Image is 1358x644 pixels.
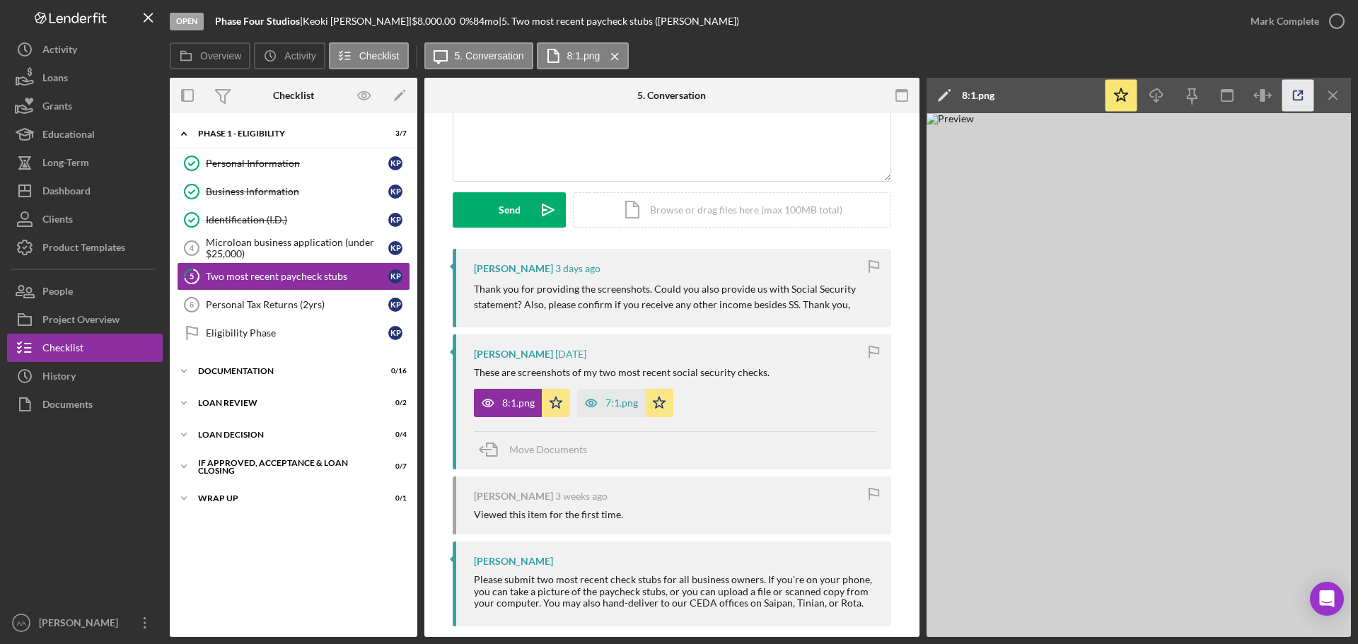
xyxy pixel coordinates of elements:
div: Identification (I.D.) [206,214,388,226]
a: 4Microloan business application (under $25,000)KP [177,234,410,262]
button: Clients [7,205,163,233]
tspan: 6 [190,300,194,309]
div: K P [388,156,402,170]
div: 0 / 16 [381,367,407,375]
button: 5. Conversation [424,42,533,69]
button: Mark Complete [1236,7,1351,35]
div: 0 % [460,16,473,27]
button: Loans [7,64,163,92]
div: K P [388,241,402,255]
div: History [42,362,76,394]
button: 7:1.png [577,389,673,417]
button: Product Templates [7,233,163,262]
div: 84 mo [473,16,499,27]
div: K P [388,326,402,340]
div: [PERSON_NAME] [474,263,553,274]
button: Dashboard [7,177,163,205]
label: Checklist [359,50,400,62]
div: 5. Conversation [637,90,706,101]
div: Documentation [198,367,371,375]
div: Microloan business application (under $25,000) [206,237,388,259]
button: 8:1.png [537,42,629,69]
div: If approved, acceptance & loan closing [198,459,371,475]
div: 7:1.png [605,397,638,409]
button: Project Overview [7,305,163,334]
div: Loans [42,64,68,95]
tspan: 4 [190,244,195,252]
div: | [215,16,303,27]
div: People [42,277,73,309]
button: Long-Term [7,148,163,177]
div: 3 / 7 [381,129,407,138]
button: AA[PERSON_NAME] [7,609,163,637]
a: Personal InformationKP [177,149,410,177]
div: Activity [42,35,77,67]
div: Please submit two most recent check stubs for all business owners. If you're on your phone, you c... [474,574,877,608]
div: | 5. Two most recent paycheck stubs ([PERSON_NAME]) [499,16,739,27]
a: History [7,362,163,390]
div: $8,000.00 [412,16,460,27]
text: AA [17,619,26,627]
div: Educational [42,120,95,152]
div: Viewed this item for the first time. [474,509,623,520]
label: Overview [200,50,241,62]
div: Loan decision [198,431,371,439]
button: Send [453,192,566,228]
a: People [7,277,163,305]
div: Dashboard [42,177,91,209]
div: K P [388,269,402,283]
time: 2025-08-14 07:59 [555,349,586,360]
div: Product Templates [42,233,125,265]
time: 2025-08-22 04:29 [555,263,600,274]
label: 5. Conversation [455,50,524,62]
div: Personal Tax Returns (2yrs) [206,299,388,310]
div: [PERSON_NAME] [474,349,553,360]
div: 0 / 1 [381,494,407,503]
div: Send [499,192,521,228]
div: Documents [42,390,93,422]
span: Move Documents [509,443,587,455]
div: Open Intercom Messenger [1310,582,1344,616]
div: Personal Information [206,158,388,169]
p: Thank you for providing the screenshots. Could you also provide us with Social Security statement... [474,281,877,313]
button: Activity [7,35,163,64]
div: Long-Term [42,148,89,180]
div: Project Overview [42,305,120,337]
time: 2025-08-07 02:45 [555,491,608,502]
b: Phase Four Studios [215,15,300,27]
img: Preview [927,113,1351,637]
div: 8:1.png [962,90,994,101]
div: K P [388,298,402,312]
div: 0 / 4 [381,431,407,439]
div: Checklist [42,334,83,365]
tspan: 5 [190,271,194,281]
a: Grants [7,92,163,120]
button: 8:1.png [474,389,570,417]
a: Checklist [7,334,163,362]
div: Loan Review [198,399,371,407]
div: 0 / 7 [381,462,407,471]
a: Educational [7,120,163,148]
div: Clients [42,205,73,237]
div: Two most recent paycheck stubs [206,271,388,282]
div: [PERSON_NAME] [474,491,553,502]
div: Grants [42,92,72,124]
div: Phase 1 - Eligibility [198,129,371,138]
button: Checklist [329,42,409,69]
div: Business Information [206,186,388,197]
button: Documents [7,390,163,418]
div: 8:1.png [502,397,535,409]
div: These are screenshots of my two most recent social security checks. [474,367,770,378]
div: 0 / 2 [381,399,407,407]
div: K P [388,185,402,199]
button: Overview [170,42,250,69]
button: Activity [254,42,325,69]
